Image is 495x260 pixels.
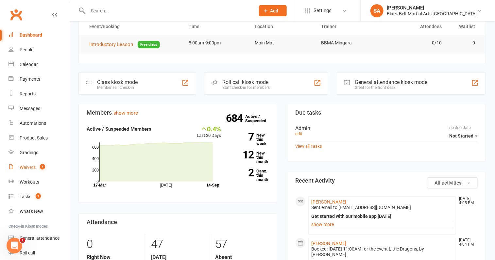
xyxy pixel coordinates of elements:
[231,133,269,146] a: 7New this week
[20,209,43,214] div: What's New
[9,145,69,160] a: Gradings
[20,76,40,82] div: Payments
[387,5,477,11] div: [PERSON_NAME]
[223,79,270,85] div: Roll call kiosk mode
[249,35,316,51] td: Main Mat
[9,131,69,145] a: Product Sales
[245,109,274,128] a: 684Active / Suspended
[20,179,39,185] div: Workouts
[8,7,24,23] a: Clubworx
[311,205,411,210] span: Sent email to [EMAIL_ADDRESS][DOMAIN_NAME]
[183,35,249,51] td: 8:00am-9:00pm
[9,28,69,42] a: Dashboard
[226,113,245,123] strong: 684
[20,250,35,255] div: Roll call
[449,130,478,142] button: Not Started
[231,169,269,182] a: 2Canx. this month
[435,180,462,186] span: All activities
[295,109,478,116] h3: Due tasks
[87,109,269,116] h3: Members
[9,204,69,219] a: What's New
[9,175,69,189] a: Workouts
[215,235,269,254] div: 57
[311,246,453,257] div: Booked: [DATE] 11:00AM for the event Little Dragons, by [PERSON_NAME]
[448,18,481,35] th: Waitlist
[89,41,133,47] span: Introductory Lesson
[231,168,254,178] strong: 2
[382,18,448,35] th: Attendees
[449,133,473,138] span: Not Started
[387,11,477,17] div: Black Belt Martial Arts [GEOGRAPHIC_DATA]
[9,189,69,204] a: Tasks 1
[9,87,69,101] a: Reports
[231,150,254,160] strong: 12
[87,126,151,132] strong: Active / Suspended Members
[311,220,453,229] a: show more
[231,151,269,164] a: 12New this month
[315,18,382,35] th: Trainer
[7,238,22,253] iframe: Intercom live chat
[183,18,249,35] th: Time
[315,35,382,51] td: BBMA Mingara
[223,85,270,90] div: Staff check-in for members
[138,41,160,48] span: Free class
[40,164,45,170] span: 4
[270,8,279,13] span: Add
[295,131,302,136] a: edit
[295,144,322,149] a: View all Tasks
[9,160,69,175] a: Waivers 4
[20,62,38,67] div: Calendar
[370,4,384,17] div: SA
[20,47,33,52] div: People
[97,79,138,85] div: Class kiosk mode
[456,197,477,205] time: [DATE] 4:05 PM
[20,194,31,199] div: Tasks
[9,57,69,72] a: Calendar
[87,219,269,225] h3: Attendance
[427,177,478,188] button: All activities
[113,110,138,116] a: show more
[197,125,221,139] div: Last 30 Days
[9,42,69,57] a: People
[311,214,453,219] div: Get started with our mobile app [DATE]!
[231,132,254,142] strong: 7
[20,135,48,140] div: Product Sales
[295,125,478,131] div: Admin
[249,18,316,35] th: Location
[295,177,478,184] h3: Recent Activity
[259,5,287,16] button: Add
[9,116,69,131] a: Automations
[86,6,250,15] input: Search...
[382,35,448,51] td: 0/10
[314,3,332,18] span: Settings
[9,72,69,87] a: Payments
[83,18,183,35] th: Event/Booking
[97,85,138,90] div: Member self check-in
[311,199,346,204] a: [PERSON_NAME]
[20,238,25,243] span: 1
[20,236,60,241] div: General attendance
[20,165,36,170] div: Waivers
[355,79,427,85] div: General attendance kiosk mode
[9,231,69,246] a: General attendance kiosk mode
[89,41,160,49] button: Introductory LessonFree class
[448,35,481,51] td: 0
[9,101,69,116] a: Messages
[355,85,427,90] div: Great for the front desk
[20,150,38,155] div: Gradings
[20,91,36,96] div: Reports
[36,193,41,199] span: 1
[87,235,141,254] div: 0
[151,235,205,254] div: 47
[456,238,477,247] time: [DATE] 4:04 PM
[197,125,221,132] div: 0.4%
[20,106,40,111] div: Messages
[20,32,42,38] div: Dashboard
[20,121,46,126] div: Automations
[311,241,346,246] a: [PERSON_NAME]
